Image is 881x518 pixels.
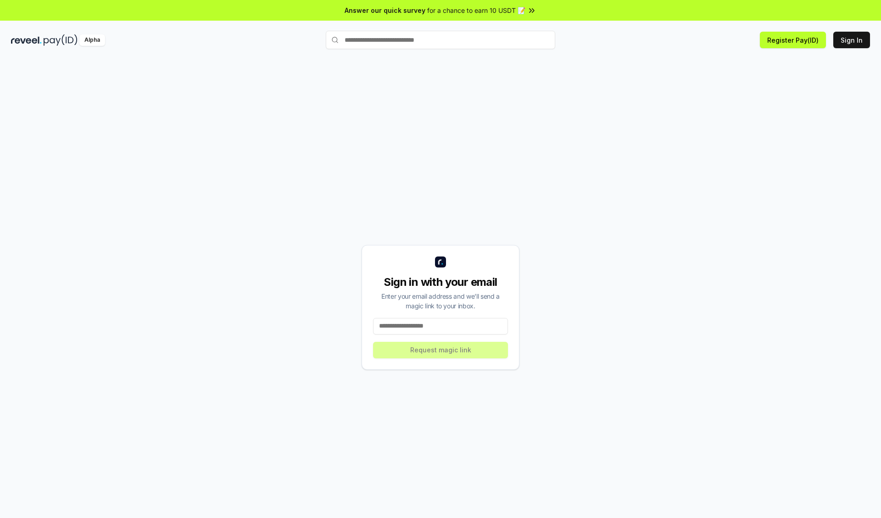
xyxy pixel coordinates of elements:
button: Sign In [833,32,870,48]
button: Register Pay(ID) [760,32,826,48]
div: Alpha [79,34,105,46]
img: pay_id [44,34,78,46]
span: Answer our quick survey [345,6,425,15]
img: logo_small [435,256,446,267]
div: Enter your email address and we’ll send a magic link to your inbox. [373,291,508,311]
span: for a chance to earn 10 USDT 📝 [427,6,525,15]
img: reveel_dark [11,34,42,46]
div: Sign in with your email [373,275,508,290]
